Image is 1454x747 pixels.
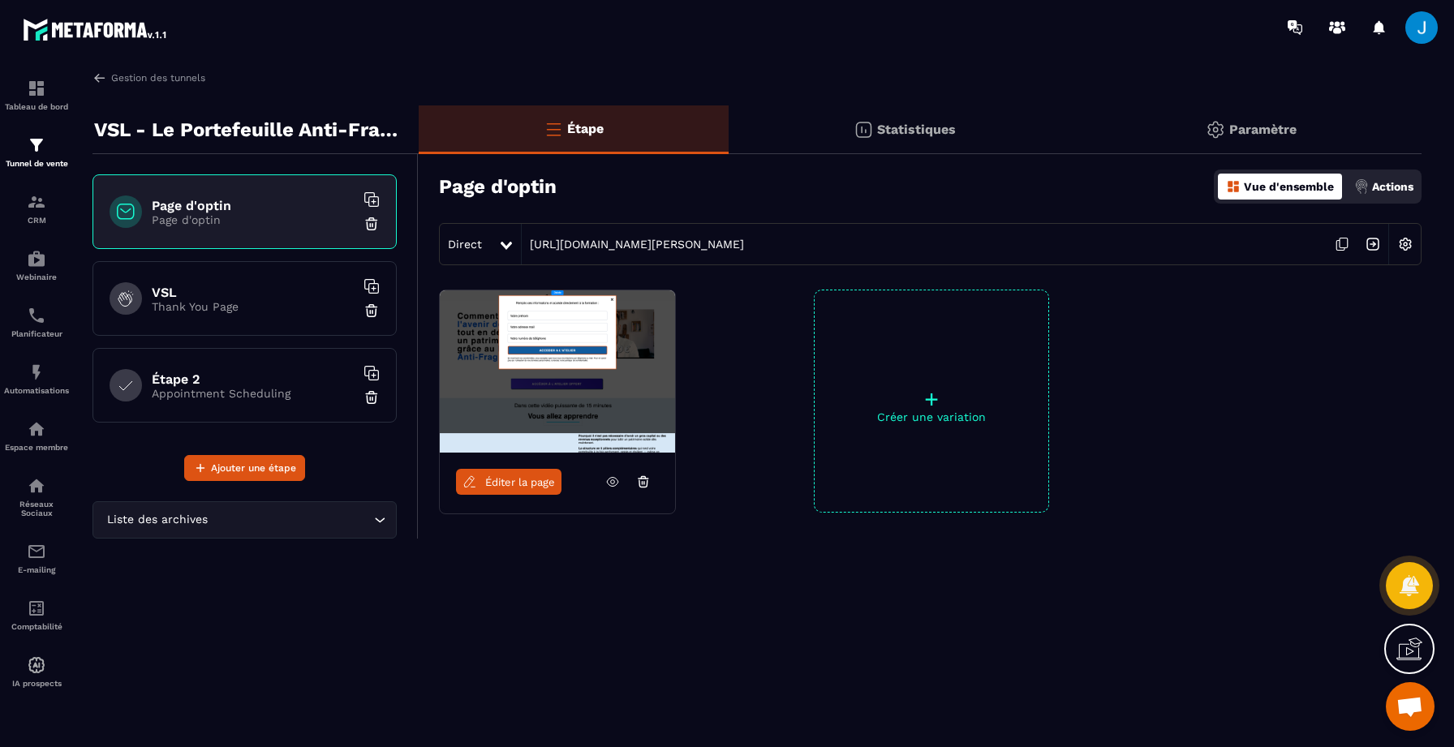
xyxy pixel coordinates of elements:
button: Ajouter une étape [184,455,305,481]
p: Tunnel de vente [4,159,69,168]
a: formationformationCRM [4,180,69,237]
h3: Page d'optin [439,175,557,198]
img: automations [27,419,46,439]
p: Planificateur [4,329,69,338]
img: social-network [27,476,46,496]
img: formation [27,135,46,155]
a: automationsautomationsEspace membre [4,407,69,464]
img: trash [363,303,380,319]
span: Ajouter une étape [211,460,296,476]
img: arrow [92,71,107,85]
a: formationformationTableau de bord [4,67,69,123]
img: stats.20deebd0.svg [854,120,873,140]
img: automations [27,363,46,382]
p: Réseaux Sociaux [4,500,69,517]
a: Ouvrir le chat [1386,682,1435,731]
input: Search for option [211,511,370,529]
img: trash [363,389,380,406]
img: arrow-next.bcc2205e.svg [1357,229,1388,260]
img: trash [363,216,380,232]
p: Thank You Page [152,300,355,313]
img: formation [27,79,46,98]
a: automationsautomationsWebinaire [4,237,69,294]
img: email [27,542,46,561]
img: accountant [27,599,46,618]
img: automations [27,249,46,268]
p: Étape [567,121,604,136]
span: Direct [448,238,482,251]
img: setting-w.858f3a88.svg [1390,229,1421,260]
a: accountantaccountantComptabilité [4,586,69,643]
p: Webinaire [4,273,69,281]
img: setting-gr.5f69749f.svg [1206,120,1225,140]
p: Comptabilité [4,622,69,631]
div: Search for option [92,501,397,539]
p: VSL - Le Portefeuille Anti-Fragile [94,114,407,146]
img: image [440,290,675,453]
h6: Étape 2 [152,371,355,387]
span: Liste des archives [103,511,211,529]
p: Espace membre [4,443,69,452]
p: + [815,388,1048,410]
h6: VSL [152,285,355,300]
a: formationformationTunnel de vente [4,123,69,180]
span: Éditer la page [485,476,555,488]
img: actions.d6e523a2.png [1354,179,1369,194]
a: Gestion des tunnels [92,71,205,85]
p: Créer une variation [815,410,1048,423]
p: Automatisations [4,386,69,395]
img: automations [27,655,46,675]
a: schedulerschedulerPlanificateur [4,294,69,350]
a: Éditer la page [456,469,561,495]
img: dashboard-orange.40269519.svg [1226,179,1241,194]
img: formation [27,192,46,212]
a: social-networksocial-networkRéseaux Sociaux [4,464,69,530]
h6: Page d'optin [152,198,355,213]
p: Appointment Scheduling [152,387,355,400]
p: Vue d'ensemble [1244,180,1334,193]
a: emailemailE-mailing [4,530,69,586]
img: scheduler [27,306,46,325]
p: E-mailing [4,565,69,574]
a: automationsautomationsAutomatisations [4,350,69,407]
a: [URL][DOMAIN_NAME][PERSON_NAME] [522,238,744,251]
p: Page d'optin [152,213,355,226]
img: bars-o.4a397970.svg [544,119,563,139]
p: Statistiques [877,122,956,137]
p: Actions [1372,180,1413,193]
p: Paramètre [1229,122,1297,137]
p: CRM [4,216,69,225]
p: IA prospects [4,679,69,688]
p: Tableau de bord [4,102,69,111]
img: logo [23,15,169,44]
